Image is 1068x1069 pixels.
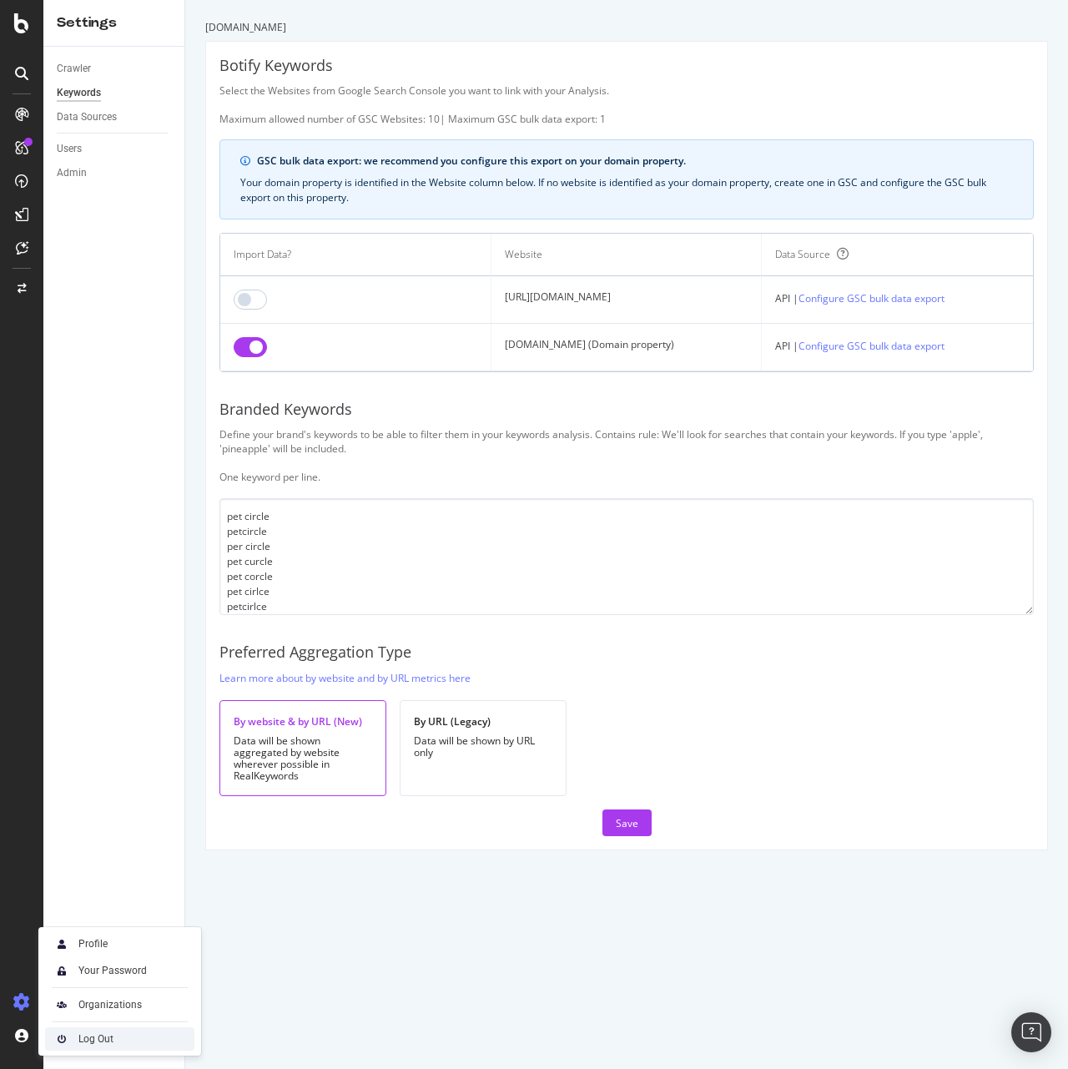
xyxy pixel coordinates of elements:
[78,937,108,951] div: Profile
[775,337,1020,355] div: API |
[219,399,1034,421] div: Branded Keywords
[52,934,72,954] img: Xx2yTbCeVcdxHMdxHOc+8gctb42vCocUYgAAAABJRU5ErkJggg==
[775,290,1020,307] div: API |
[234,714,372,729] div: By website & by URL (New)
[57,108,117,126] div: Data Sources
[57,60,91,78] div: Crawler
[57,164,87,182] div: Admin
[57,84,101,102] div: Keywords
[219,139,1034,219] div: info banner
[219,427,1034,485] div: Define your brand's keywords to be able to filter them in your keywords analysis. Contains rule: ...
[57,13,171,33] div: Settings
[52,961,72,981] img: tUVSALn78D46LlpAY8klYZqgKwTuBm2K29c6p1XQNDCsM0DgKSSoAXXevcAwljcHBINEg0LrUEktgcYYD5sVUphq1JigPmkfB...
[491,276,763,324] td: [URL][DOMAIN_NAME]
[57,140,82,158] div: Users
[52,1029,72,1049] img: prfnF3csMXgAAAABJRU5ErkJggg==
[219,669,471,687] a: Learn more about by website and by URL metrics here
[414,714,552,729] div: By URL (Legacy)
[1011,1012,1051,1052] div: Open Intercom Messenger
[45,993,194,1016] a: Organizations
[798,337,945,355] a: Configure GSC bulk data export
[45,959,194,982] a: Your Password
[57,108,173,126] a: Data Sources
[57,164,173,182] a: Admin
[798,290,945,307] a: Configure GSC bulk data export
[775,247,830,262] div: Data Source
[219,55,1034,77] div: Botify Keywords
[78,1032,113,1046] div: Log Out
[219,498,1034,615] textarea: pet circle petcircle per circle pet curcle pet corcle pet cirlce petcirlce pet cricle pet cicle p...
[602,809,652,836] button: Save
[220,234,491,276] th: Import Data?
[491,324,763,371] td: [DOMAIN_NAME] (Domain property)
[234,735,372,782] div: Data will be shown aggregated by website wherever possible in RealKeywords
[205,20,1048,34] div: [DOMAIN_NAME]
[257,154,1013,169] div: GSC bulk data export: we recommend you configure this export on your domain property.
[616,816,638,830] div: Save
[240,175,1013,205] div: Your domain property is identified in the Website column below. If no website is identified as yo...
[57,140,173,158] a: Users
[57,60,173,78] a: Crawler
[45,932,194,956] a: Profile
[491,234,763,276] th: Website
[52,995,72,1015] img: AtrBVVRoAgWaAAAAAElFTkSuQmCC
[45,1027,194,1051] a: Log Out
[414,735,552,759] div: Data will be shown by URL only
[78,964,147,977] div: Your Password
[78,998,142,1011] div: Organizations
[219,642,1034,663] div: Preferred Aggregation Type
[219,83,1034,126] div: Select the Websites from Google Search Console you want to link with your Analysis. Maximum allow...
[57,84,173,102] a: Keywords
